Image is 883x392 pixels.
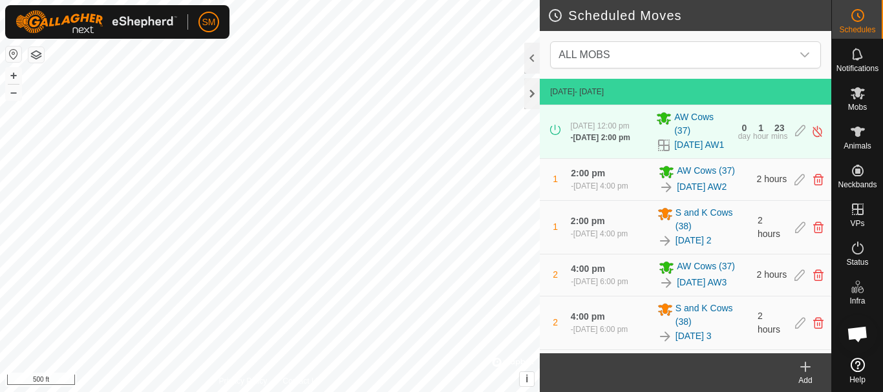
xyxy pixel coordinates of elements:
[571,324,628,335] div: -
[848,103,867,111] span: Mobs
[659,180,674,195] img: To
[526,373,528,384] span: i
[741,123,747,132] div: 0
[846,258,868,266] span: Status
[553,222,558,232] span: 1
[771,132,787,140] div: mins
[758,311,780,335] span: 2 hours
[571,276,628,287] div: -
[676,206,750,233] span: S and K Cows (38)
[738,132,750,140] div: day
[571,180,628,192] div: -
[676,302,750,329] span: S and K Cows (38)
[573,133,630,142] span: [DATE] 2:00 pm
[573,181,628,191] span: [DATE] 4:00 pm
[836,65,878,72] span: Notifications
[202,15,216,29] span: SM
[757,269,787,280] span: 2 hours
[753,132,769,140] div: hour
[575,87,604,96] span: - [DATE]
[282,375,321,387] a: Contact Us
[758,215,780,239] span: 2 hours
[659,275,674,291] img: To
[573,277,628,286] span: [DATE] 6:00 pm
[677,164,735,180] span: AW Cows (37)
[219,375,268,387] a: Privacy Policy
[553,317,558,327] span: 2
[559,49,610,60] span: ALL MOBS
[571,263,605,274] span: 4:00 pm
[571,228,628,240] div: -
[758,123,763,132] div: 1
[676,329,712,343] a: [DATE] 3
[676,234,712,247] a: [DATE] 2
[6,85,21,100] button: –
[674,138,724,152] a: [DATE] AW1
[573,229,628,238] span: [DATE] 4:00 pm
[844,142,871,150] span: Animals
[838,181,877,189] span: Neckbands
[849,376,866,384] span: Help
[550,87,575,96] span: [DATE]
[657,233,673,249] img: To
[757,174,787,184] span: 2 hours
[553,174,558,184] span: 1
[548,8,831,23] h2: Scheduled Moves
[811,125,824,138] img: Turn off schedule move
[553,269,558,280] span: 2
[6,46,21,62] button: Reset Map
[838,315,877,353] a: Open chat
[571,132,630,143] div: -
[850,220,864,227] span: VPs
[573,325,628,334] span: [DATE] 6:00 pm
[28,47,44,63] button: Map Layers
[780,375,831,386] div: Add
[520,372,534,386] button: i
[774,123,785,132] div: 23
[839,26,875,34] span: Schedules
[849,297,865,305] span: Infra
[571,216,605,226] span: 2:00 pm
[677,276,727,289] a: [DATE] AW3
[553,42,792,68] span: ALL MOBS
[657,329,673,344] img: To
[677,260,735,275] span: AW Cows (37)
[677,180,727,194] a: [DATE] AW2
[571,168,605,178] span: 2:00 pm
[832,353,883,389] a: Help
[571,121,630,130] span: [DATE] 12:00 pm
[16,10,177,34] img: Gallagher Logo
[6,68,21,83] button: +
[571,311,605,322] span: 4:00 pm
[792,42,818,68] div: dropdown trigger
[674,110,730,138] span: AW Cows (37)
